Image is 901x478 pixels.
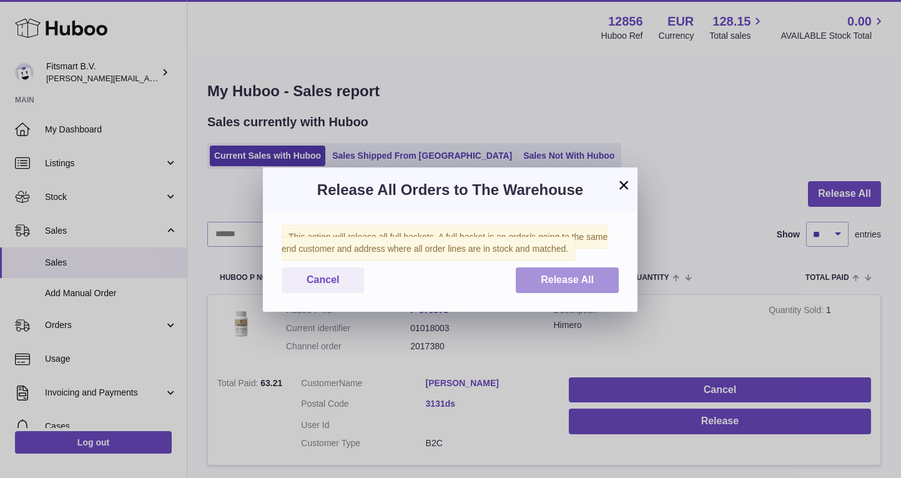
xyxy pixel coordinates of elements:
span: This action will release all full baskets. A full basket is an order/s going to the same end cust... [282,225,608,261]
button: × [616,177,631,192]
button: Release All [516,267,619,293]
span: Release All [541,274,594,285]
span: Cancel [307,274,339,285]
h3: Release All Orders to The Warehouse [282,180,619,200]
button: Cancel [282,267,364,293]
